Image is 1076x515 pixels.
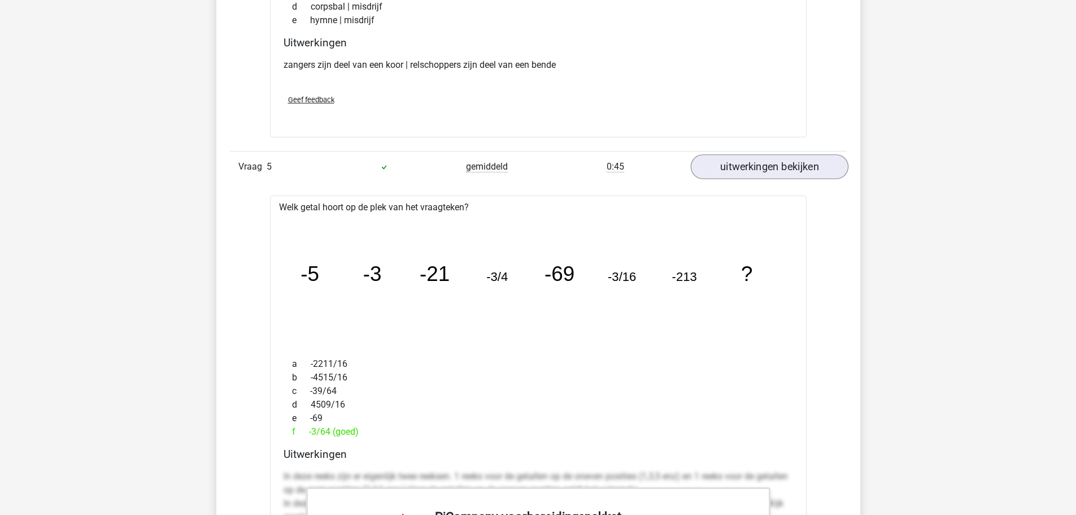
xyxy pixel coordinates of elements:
[486,270,508,284] tspan: -3/4
[608,270,637,284] tspan: -3/16
[292,412,310,425] span: e
[284,448,793,461] h4: Uitwerkingen
[292,398,311,412] span: d
[300,263,319,286] tspan: -5
[284,14,793,27] div: hymne | misdrijf
[292,425,309,439] span: f
[673,270,698,284] tspan: -213
[292,357,311,371] span: a
[267,161,272,172] span: 5
[238,160,267,174] span: Vraag
[363,263,382,286] tspan: -3
[284,384,793,398] div: -39/64
[284,412,793,425] div: -69
[607,161,624,172] span: 0:45
[420,263,450,286] tspan: -21
[284,398,793,412] div: 4509/16
[292,14,310,27] span: e
[292,384,310,398] span: c
[288,96,334,104] span: Geef feedback
[284,357,793,371] div: -2211/16
[284,425,793,439] div: -3/64 (goed)
[690,154,848,179] a: uitwerkingen bekijken
[545,263,575,286] tspan: -69
[284,58,793,72] p: zangers zijn deel van een koor | relschoppers zijn deel van een bende
[292,371,311,384] span: b
[284,371,793,384] div: -4515/16
[284,36,793,49] h4: Uitwerkingen
[742,263,753,286] tspan: ?
[466,161,508,172] span: gemiddeld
